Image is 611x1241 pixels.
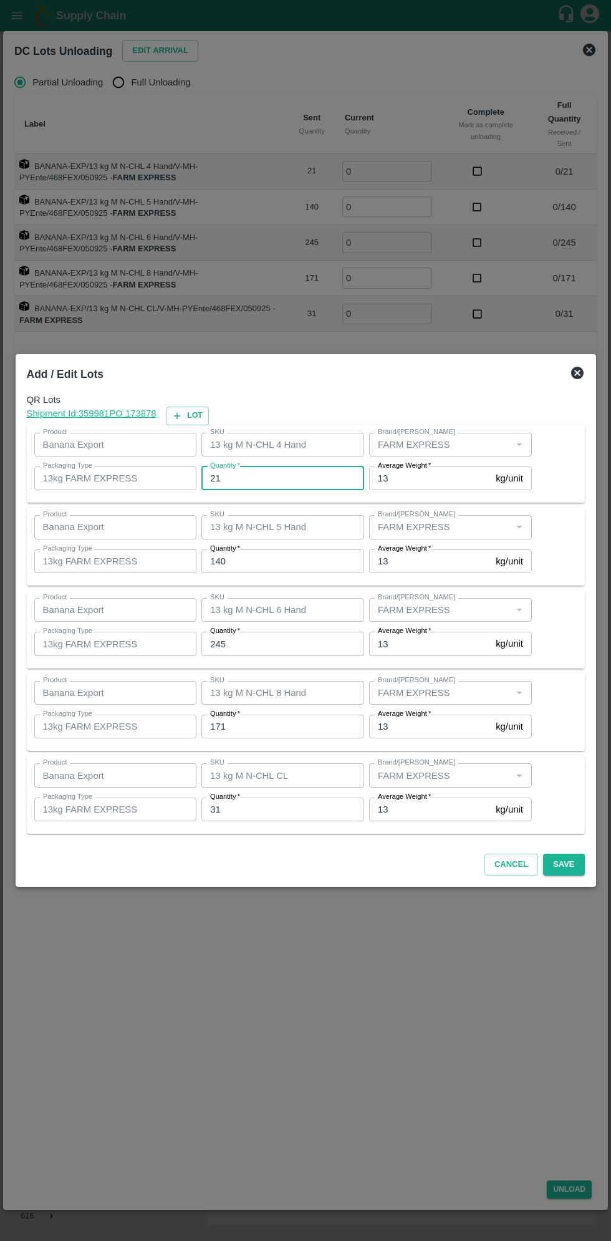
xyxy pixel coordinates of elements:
label: Packaging Type [43,792,92,802]
label: Brand/[PERSON_NAME] [378,509,455,519]
label: Quantity [210,626,240,636]
label: Average Weight [378,626,431,636]
p: kg/unit [496,720,523,733]
p: kg/unit [496,803,523,816]
label: Product [43,509,67,519]
label: Brand/[PERSON_NAME] [378,427,455,437]
label: Product [43,592,67,602]
input: Create Brand/Marka [373,767,508,783]
label: Average Weight [378,544,431,554]
p: kg/unit [496,637,523,650]
label: Packaging Type [43,709,92,719]
label: Packaging Type [43,461,92,471]
label: Average Weight [378,709,431,719]
label: Brand/[PERSON_NAME] [378,592,455,602]
label: SKU [210,675,224,685]
input: Create Brand/Marka [373,685,508,701]
label: SKU [210,758,224,768]
p: kg/unit [496,554,523,568]
label: Average Weight [378,461,431,471]
a: Shipment Id:359981PO 173878 [27,407,156,425]
b: Add / Edit Lots [27,368,103,380]
label: Product [43,427,67,437]
button: Save [543,854,584,876]
label: SKU [210,509,224,519]
label: Quantity [210,544,240,554]
label: Quantity [210,792,240,802]
label: Average Weight [378,792,431,802]
label: Packaging Type [43,626,92,636]
label: Brand/[PERSON_NAME] [378,675,455,685]
button: Cancel [484,854,538,876]
label: Brand/[PERSON_NAME] [378,758,455,768]
label: Packaging Type [43,544,92,554]
input: Create Brand/Marka [373,602,508,618]
label: SKU [210,427,224,437]
input: Create Brand/Marka [373,519,508,535]
label: Quantity [210,461,240,471]
span: QR Lots [27,393,585,407]
p: kg/unit [496,471,523,485]
label: Quantity [210,709,240,719]
input: Create Brand/Marka [373,437,508,453]
label: Product [43,758,67,768]
button: Lot [166,407,209,425]
label: SKU [210,592,224,602]
label: Product [43,675,67,685]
